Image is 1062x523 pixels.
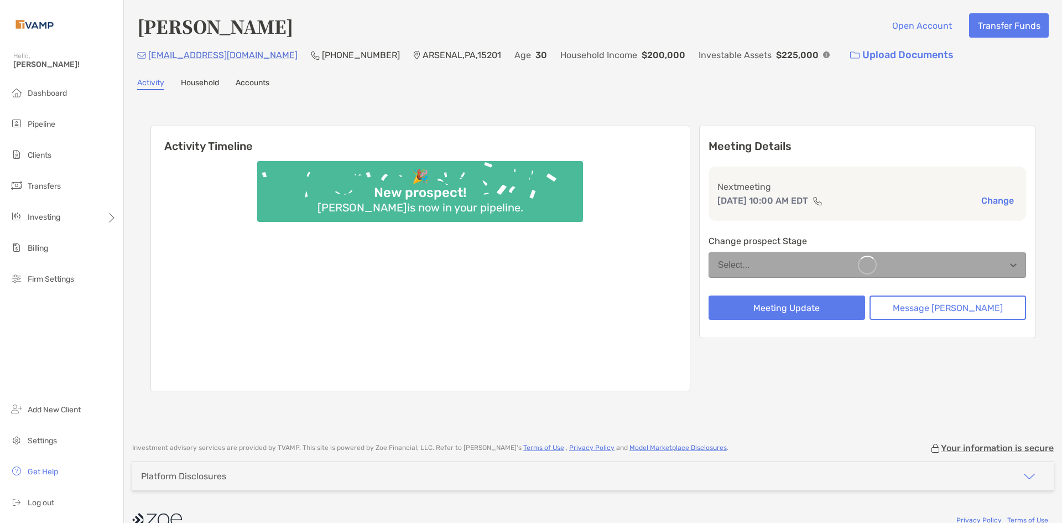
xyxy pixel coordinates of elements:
h4: [PERSON_NAME] [137,13,293,39]
a: Upload Documents [843,43,961,67]
p: [DATE] 10:00 AM EDT [717,194,808,208]
span: Get Help [28,467,58,477]
img: add_new_client icon [10,402,23,416]
p: Age [514,48,531,62]
div: 🎉 [408,169,433,185]
img: logout icon [10,495,23,509]
img: transfers icon [10,179,23,192]
p: Investment advisory services are provided by TVAMP . This site is powered by Zoe Financial, LLC. ... [132,444,728,452]
a: Terms of Use [523,444,564,452]
button: Message [PERSON_NAME] [870,296,1026,320]
p: [PHONE_NUMBER] [322,48,400,62]
img: get-help icon [10,464,23,478]
div: Platform Disclosures [141,471,226,481]
p: Change prospect Stage [709,234,1026,248]
a: Household [181,78,219,90]
span: [PERSON_NAME]! [13,60,117,69]
p: $225,000 [776,48,819,62]
p: $200,000 [642,48,685,62]
span: Clients [28,151,51,160]
a: Model Marketplace Disclosures [629,444,727,452]
button: Transfer Funds [969,13,1049,38]
span: Transfers [28,182,61,191]
img: clients icon [10,148,23,161]
img: firm-settings icon [10,272,23,285]
a: Privacy Policy [569,444,615,452]
a: Activity [137,78,164,90]
button: Open Account [883,13,960,38]
img: billing icon [10,241,23,254]
span: Settings [28,436,57,446]
img: investing icon [10,210,23,223]
a: Accounts [236,78,269,90]
img: Zoe Logo [13,4,56,44]
span: Log out [28,498,54,508]
p: Meeting Details [709,139,1026,153]
span: Billing [28,244,48,253]
p: Next meeting [717,180,1017,194]
span: Firm Settings [28,275,74,284]
p: Your information is secure [941,443,1054,453]
img: dashboard icon [10,86,23,99]
button: Meeting Update [709,296,865,320]
button: Change [978,195,1017,206]
img: pipeline icon [10,117,23,130]
img: Phone Icon [311,51,320,60]
div: New prospect! [369,185,471,201]
div: [PERSON_NAME] is now in your pipeline. [313,201,528,214]
img: button icon [850,51,860,59]
p: [EMAIL_ADDRESS][DOMAIN_NAME] [148,48,298,62]
img: settings icon [10,433,23,447]
img: icon arrow [1023,470,1036,483]
span: Pipeline [28,120,55,129]
span: Investing [28,213,60,222]
p: Investable Assets [699,48,772,62]
p: Household Income [560,48,637,62]
h6: Activity Timeline [151,126,690,153]
img: communication type [813,196,822,205]
img: Email Icon [137,52,146,59]
p: ARSENAL , PA , 15201 [423,48,501,62]
span: Dashboard [28,89,67,98]
img: Location Icon [413,51,420,60]
p: 30 [535,48,547,62]
img: Info Icon [823,51,830,58]
span: Add New Client [28,405,81,415]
